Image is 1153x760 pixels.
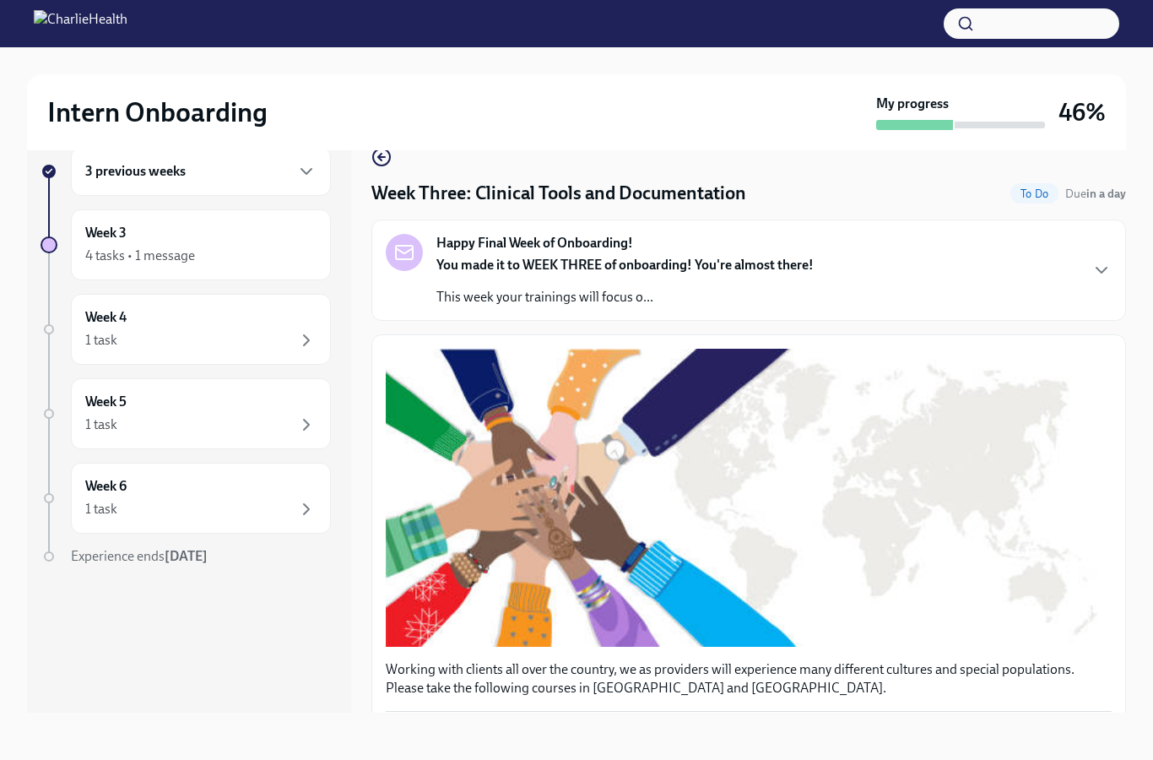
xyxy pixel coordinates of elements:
span: Due [1065,187,1126,201]
div: 1 task [85,500,117,518]
h6: Week 6 [85,477,127,496]
h6: Week 3 [85,224,127,242]
h2: Intern Onboarding [47,95,268,129]
div: 1 task [85,331,117,350]
h3: 46% [1058,97,1106,128]
a: Week 51 task [41,378,331,449]
h6: Week 5 [85,393,127,411]
p: This week your trainings will focus o... [436,288,814,307]
div: 3 previous weeks [71,147,331,196]
button: Zoom image [386,349,1112,647]
h6: Week 4 [85,308,127,327]
a: Week 61 task [41,463,331,534]
strong: My progress [876,95,949,113]
a: Week 41 task [41,294,331,365]
img: CharlieHealth [34,10,127,37]
span: Experience ends [71,548,208,564]
h6: 3 previous weeks [85,162,186,181]
strong: [DATE] [165,548,208,564]
span: To Do [1010,187,1058,200]
h4: Week Three: Clinical Tools and Documentation [371,181,746,206]
strong: Happy Final Week of Onboarding! [436,234,633,252]
span: September 29th, 2025 07:00 [1065,186,1126,202]
strong: You made it to WEEK THREE of onboarding! You're almost there! [436,257,814,273]
div: 1 task [85,415,117,434]
strong: in a day [1086,187,1126,201]
div: 4 tasks • 1 message [85,247,195,265]
p: Working with clients all over the country, we as providers will experience many different culture... [386,660,1112,698]
a: Week 34 tasks • 1 message [41,209,331,280]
